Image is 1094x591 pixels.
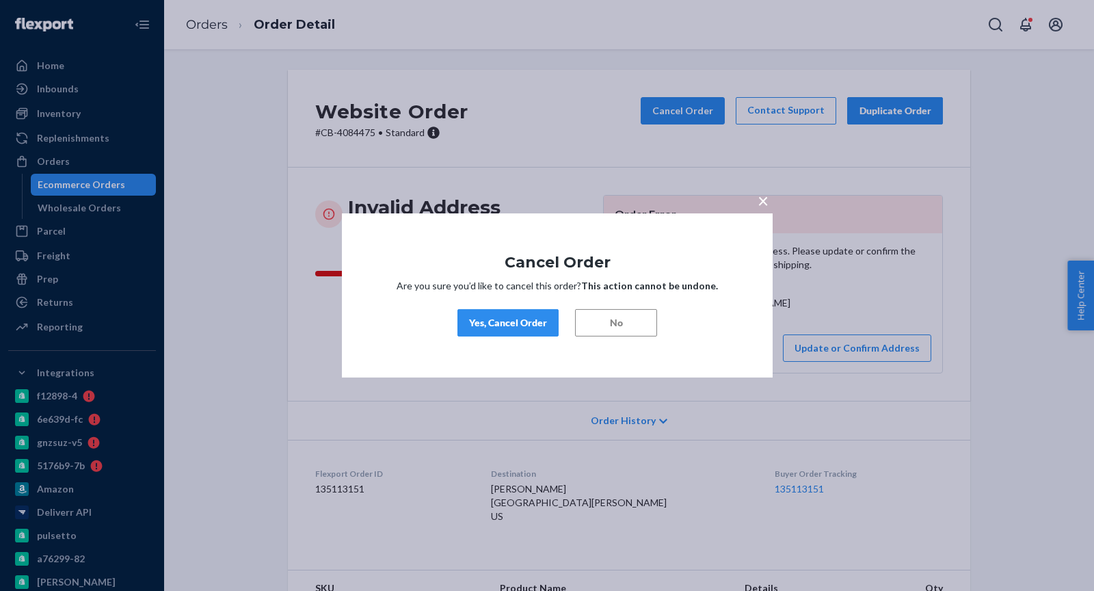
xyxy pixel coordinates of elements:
button: No [575,309,657,337]
button: Yes, Cancel Order [457,309,559,337]
strong: This action cannot be undone. [581,280,718,291]
h1: Cancel Order [383,254,732,271]
div: Yes, Cancel Order [469,316,547,330]
span: × [758,189,769,212]
p: Are you sure you’d like to cancel this order? [383,279,732,293]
